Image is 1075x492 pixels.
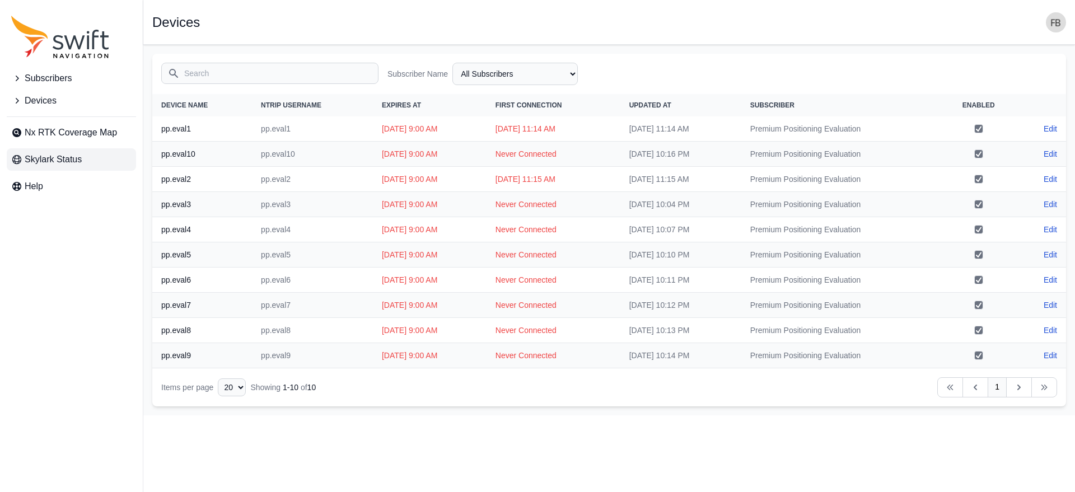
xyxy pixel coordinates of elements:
td: [DATE] 10:16 PM [620,142,741,167]
th: Device Name [152,94,252,116]
td: Never Connected [487,268,620,293]
td: [DATE] 9:00 AM [373,318,487,343]
td: Premium Positioning Evaluation [741,217,940,242]
th: pp.eval5 [152,242,252,268]
td: [DATE] 9:00 AM [373,242,487,268]
td: Premium Positioning Evaluation [741,242,940,268]
td: Never Connected [487,217,620,242]
a: Edit [1044,249,1057,260]
td: [DATE] 11:15 AM [620,167,741,192]
a: Edit [1044,224,1057,235]
td: pp.eval3 [252,192,373,217]
td: [DATE] 11:14 AM [487,116,620,142]
td: Never Connected [487,192,620,217]
td: Premium Positioning Evaluation [741,116,940,142]
span: 1 - 10 [283,383,298,392]
span: Updated At [629,101,671,109]
a: Skylark Status [7,148,136,171]
td: [DATE] 9:00 AM [373,343,487,368]
td: Never Connected [487,242,620,268]
select: Display Limit [218,378,246,396]
td: [DATE] 9:00 AM [373,192,487,217]
a: 1 [988,377,1007,397]
td: [DATE] 11:15 AM [487,167,620,192]
th: pp.eval3 [152,192,252,217]
td: [DATE] 10:10 PM [620,242,741,268]
img: user photo [1046,12,1066,32]
td: [DATE] 10:04 PM [620,192,741,217]
td: [DATE] 10:07 PM [620,217,741,242]
th: pp.eval8 [152,318,252,343]
td: [DATE] 9:00 AM [373,167,487,192]
td: Premium Positioning Evaluation [741,293,940,318]
td: pp.eval10 [252,142,373,167]
span: Expires At [382,101,421,109]
span: Devices [25,94,57,107]
span: Help [25,180,43,193]
td: [DATE] 11:14 AM [620,116,741,142]
a: Edit [1044,148,1057,160]
a: Help [7,175,136,198]
th: Enabled [940,94,1017,116]
td: pp.eval4 [252,217,373,242]
nav: Table navigation [152,368,1066,406]
td: pp.eval2 [252,167,373,192]
td: Premium Positioning Evaluation [741,343,940,368]
td: pp.eval6 [252,268,373,293]
td: Never Connected [487,293,620,318]
button: Devices [7,90,136,112]
td: Never Connected [487,318,620,343]
a: Edit [1044,174,1057,185]
td: pp.eval5 [252,242,373,268]
td: [DATE] 9:00 AM [373,116,487,142]
td: pp.eval9 [252,343,373,368]
td: Never Connected [487,142,620,167]
a: Edit [1044,199,1057,210]
button: Subscribers [7,67,136,90]
span: Subscribers [25,72,72,85]
th: pp.eval10 [152,142,252,167]
a: Nx RTK Coverage Map [7,121,136,144]
th: NTRIP Username [252,94,373,116]
td: [DATE] 9:00 AM [373,268,487,293]
td: Premium Positioning Evaluation [741,318,940,343]
td: [DATE] 9:00 AM [373,217,487,242]
td: Premium Positioning Evaluation [741,268,940,293]
th: pp.eval2 [152,167,252,192]
a: Edit [1044,325,1057,336]
th: pp.eval1 [152,116,252,142]
select: Subscriber [452,63,578,85]
td: Never Connected [487,343,620,368]
th: pp.eval4 [152,217,252,242]
a: Edit [1044,299,1057,311]
td: [DATE] 10:14 PM [620,343,741,368]
a: Edit [1044,123,1057,134]
span: 10 [307,383,316,392]
td: [DATE] 9:00 AM [373,142,487,167]
a: Edit [1044,274,1057,285]
span: Nx RTK Coverage Map [25,126,117,139]
td: [DATE] 10:12 PM [620,293,741,318]
h1: Devices [152,16,200,29]
td: pp.eval8 [252,318,373,343]
span: First Connection [496,101,562,109]
td: Premium Positioning Evaluation [741,167,940,192]
td: pp.eval7 [252,293,373,318]
th: pp.eval9 [152,343,252,368]
span: Items per page [161,383,213,392]
a: Edit [1044,350,1057,361]
input: Search [161,63,378,84]
div: Showing of [250,382,316,393]
td: pp.eval1 [252,116,373,142]
td: [DATE] 10:11 PM [620,268,741,293]
th: pp.eval7 [152,293,252,318]
td: [DATE] 10:13 PM [620,318,741,343]
label: Subscriber Name [387,68,448,79]
span: Skylark Status [25,153,82,166]
td: Premium Positioning Evaluation [741,192,940,217]
td: [DATE] 9:00 AM [373,293,487,318]
th: Subscriber [741,94,940,116]
td: Premium Positioning Evaluation [741,142,940,167]
th: pp.eval6 [152,268,252,293]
